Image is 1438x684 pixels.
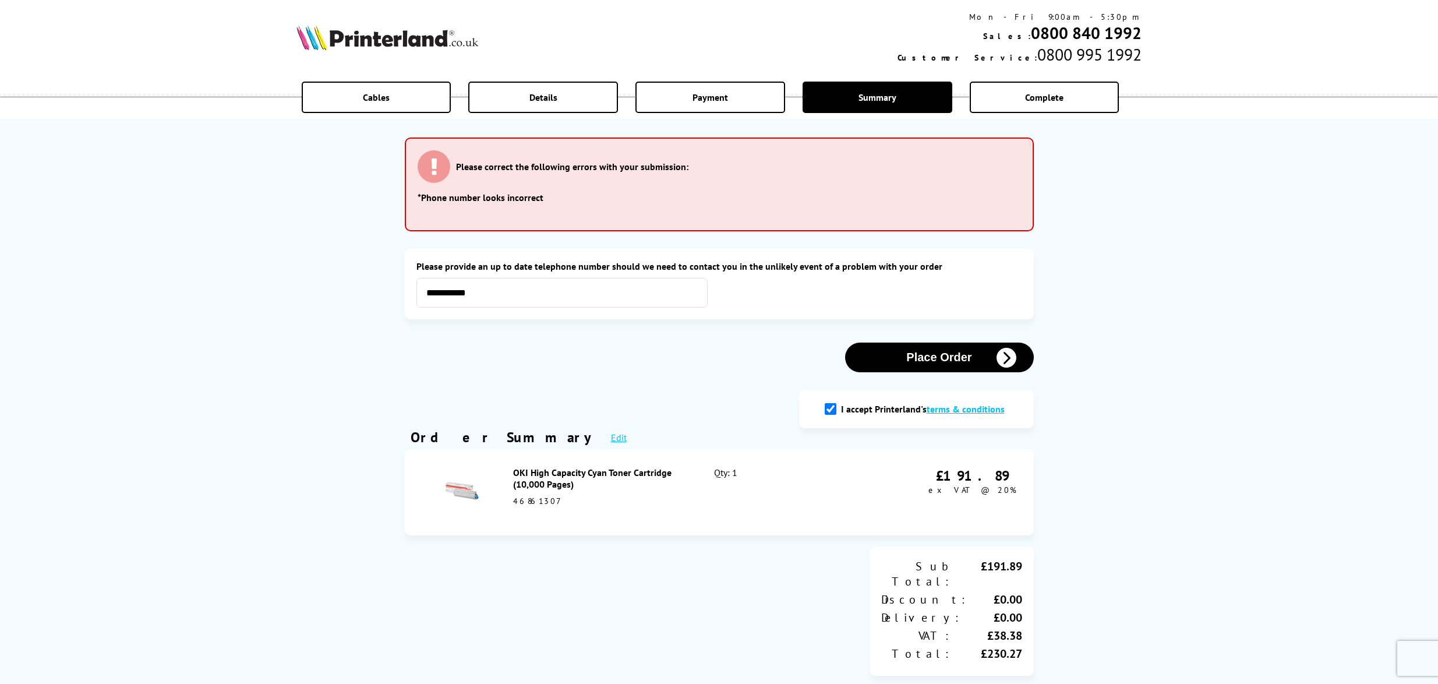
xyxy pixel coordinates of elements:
div: £0.00 [962,610,1022,625]
img: OKI High Capacity Cyan Toner Cartridge (10,000 Pages) [441,471,482,512]
span: Cables [363,91,390,103]
div: Discount: [881,592,968,607]
div: Mon - Fri 9:00am - 5:30pm [898,12,1142,22]
a: Edit [611,432,627,443]
div: VAT: [881,628,952,643]
div: Sub Total: [881,559,952,589]
div: OKI High Capacity Cyan Toner Cartridge (10,000 Pages) [513,467,689,490]
span: ex VAT @ 20% [928,485,1016,495]
span: 0800 995 1992 [1037,44,1142,65]
span: Customer Service: [898,52,1037,63]
div: 46861307 [513,496,689,506]
div: £230.27 [952,646,1022,661]
div: Delivery: [881,610,962,625]
span: Complete [1025,91,1064,103]
div: £0.00 [968,592,1022,607]
div: £191.89 [952,559,1022,589]
a: 0800 840 1992 [1031,22,1142,44]
li: *Phone number looks incorrect [418,192,1021,203]
a: modal_tc [927,403,1005,415]
label: I accept Printerland's [841,403,1011,415]
div: £191.89 [928,467,1016,485]
span: Payment [692,91,728,103]
div: Total: [881,646,952,661]
span: Details [529,91,557,103]
button: Place Order [845,343,1034,372]
span: Sales: [983,31,1031,41]
div: Qty: 1 [714,467,835,518]
div: Order Summary [411,428,599,446]
h3: Please correct the following errors with your submission: [456,161,688,172]
label: Please provide an up to date telephone number should we need to contact you in the unlikely event... [416,260,1022,272]
img: Printerland Logo [296,24,478,50]
div: £38.38 [952,628,1022,643]
span: Summary [858,91,896,103]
